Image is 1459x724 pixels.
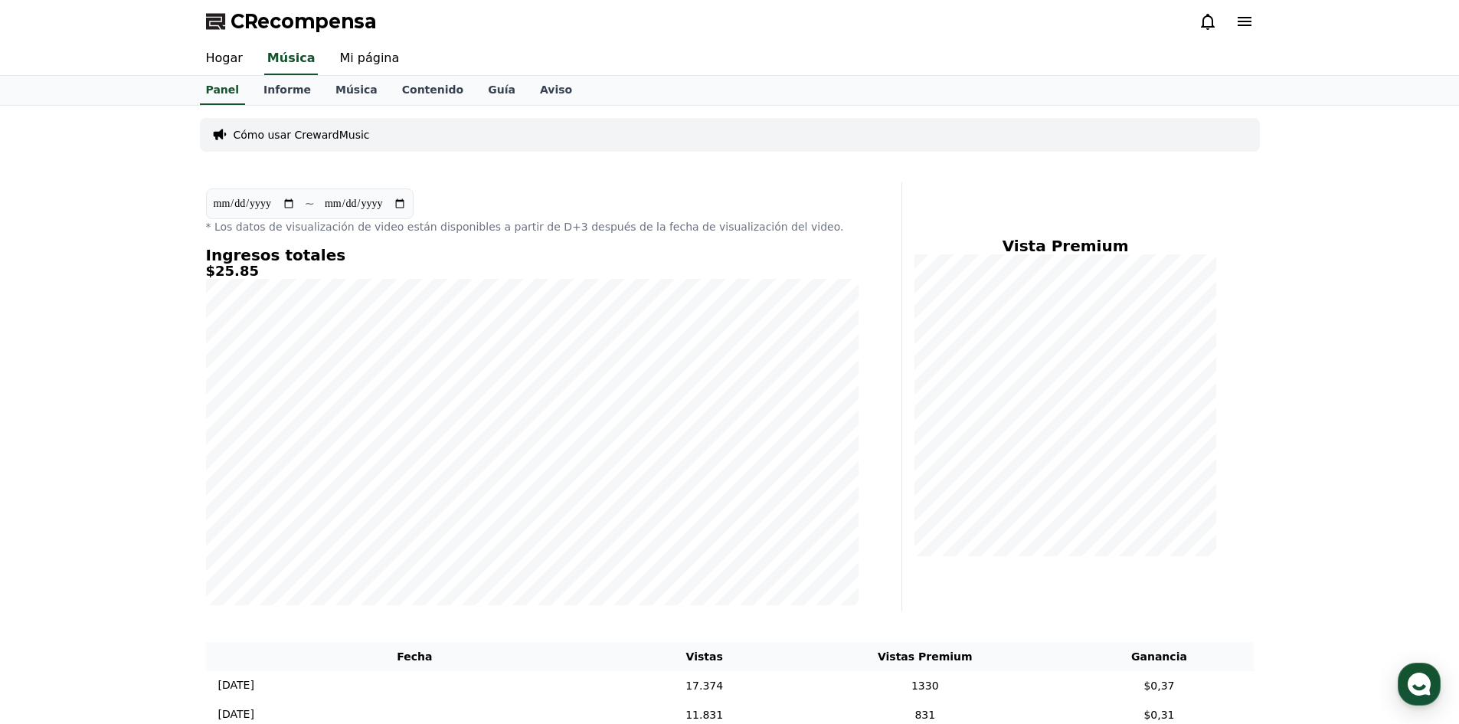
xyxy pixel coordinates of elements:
[390,76,476,105] a: Contenido
[1003,237,1129,255] font: Vista Premium
[194,43,255,75] a: Hogar
[540,84,572,96] font: Aviso
[397,650,432,663] font: Fecha
[200,76,246,105] a: Panel
[914,708,935,720] font: 831
[206,51,243,65] font: Hogar
[878,650,973,663] font: Vistas Premium
[218,679,254,691] font: [DATE]
[335,84,378,96] font: Música
[911,679,939,691] font: 1330
[231,11,376,32] font: CRecompensa
[234,129,370,141] font: Cómo usar CrewardMusic
[267,51,316,65] font: Música
[263,84,311,96] font: Informe
[264,43,319,75] a: Música
[1131,650,1187,663] font: Ganancia
[402,84,463,96] font: Contenido
[685,708,723,720] font: 11.831
[1143,708,1174,720] font: $0,31
[206,263,259,279] font: $25.85
[206,9,376,34] a: CRecompensa
[218,708,254,720] font: [DATE]
[206,246,346,264] font: Ingresos totales
[206,221,844,233] font: * Los datos de visualización de video están disponibles a partir de D+3 después de la fecha de vi...
[685,679,723,691] font: 17.374
[488,84,515,96] font: Guía
[339,51,399,65] font: Mi página
[528,76,584,105] a: Aviso
[323,76,390,105] a: Música
[327,43,411,75] a: Mi página
[686,650,723,663] font: Vistas
[305,196,315,211] font: ~
[251,76,323,105] a: Informe
[1143,679,1174,691] font: $0,37
[206,84,240,96] font: Panel
[476,76,528,105] a: Guía
[234,127,370,143] a: Cómo usar CrewardMusic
